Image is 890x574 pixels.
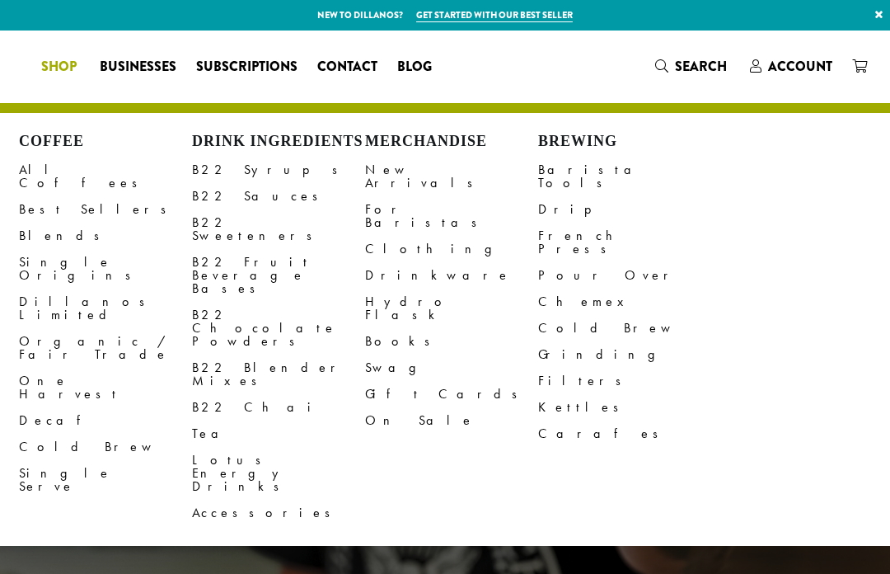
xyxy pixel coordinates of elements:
[192,355,365,394] a: B22 Blender Mixes
[538,157,711,196] a: Barista Tools
[538,289,711,315] a: Chemex
[538,421,711,447] a: Carafes
[538,341,711,368] a: Grinding
[397,57,432,78] span: Blog
[365,133,538,151] h4: Merchandise
[192,133,365,151] h4: Drink Ingredients
[19,434,192,460] a: Cold Brew
[768,57,832,76] span: Account
[538,394,711,421] a: Kettles
[19,368,192,407] a: One Harvest
[365,328,538,355] a: Books
[19,328,192,368] a: Organic / Fair Trade
[365,262,538,289] a: Drinkware
[538,368,711,394] a: Filters
[41,57,77,78] span: Shop
[31,54,90,80] a: Shop
[19,157,192,196] a: All Coffees
[192,157,365,183] a: B22 Syrups
[19,407,192,434] a: Decaf
[538,133,711,151] h4: Brewing
[538,223,711,262] a: French Press
[365,355,538,381] a: Swag
[192,249,365,302] a: B22 Fruit Beverage Bases
[675,57,727,76] span: Search
[19,460,192,500] a: Single Serve
[645,53,740,80] a: Search
[365,196,538,236] a: For Baristas
[365,407,538,434] a: On Sale
[416,8,573,22] a: Get started with our best seller
[19,249,192,289] a: Single Origins
[192,421,365,447] a: Tea
[317,57,377,78] span: Contact
[19,223,192,249] a: Blends
[192,500,365,526] a: Accessories
[192,302,365,355] a: B22 Chocolate Powders
[100,57,176,78] span: Businesses
[365,236,538,262] a: Clothing
[365,157,538,196] a: New Arrivals
[538,315,711,341] a: Cold Brew
[19,196,192,223] a: Best Sellers
[19,289,192,328] a: Dillanos Limited
[192,183,365,209] a: B22 Sauces
[192,394,365,421] a: B22 Chai
[365,381,538,407] a: Gift Cards
[538,262,711,289] a: Pour Over
[19,133,192,151] h4: Coffee
[192,447,365,500] a: Lotus Energy Drinks
[365,289,538,328] a: Hydro Flask
[192,209,365,249] a: B22 Sweeteners
[538,196,711,223] a: Drip
[196,57,297,78] span: Subscriptions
